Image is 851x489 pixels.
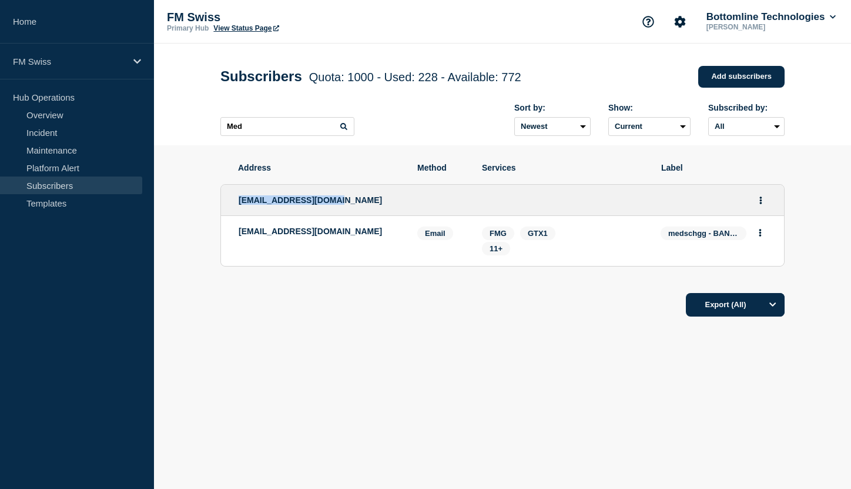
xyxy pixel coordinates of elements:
[13,56,126,66] p: FM Swiss
[167,24,209,32] p: Primary Hub
[490,244,502,253] span: 11+
[608,103,691,112] div: Show:
[661,227,746,240] span: medschgg - BANKMED
[220,117,354,136] input: Search subscribers
[417,163,464,172] span: Method
[753,224,768,242] button: Actions
[514,103,591,112] div: Sort by:
[528,229,548,238] span: GTX1
[698,66,785,88] a: Add subscribers
[238,163,400,172] span: Address
[167,11,402,24] p: FM Swiss
[490,229,507,238] span: FMG
[704,23,826,31] p: [PERSON_NAME]
[661,163,767,172] span: Label
[708,103,785,112] div: Subscribed by:
[220,68,521,85] h1: Subscribers
[686,293,785,317] button: Export (All)
[239,227,400,236] p: [EMAIL_ADDRESS][DOMAIN_NAME]
[309,71,521,84] span: Quota: 1000 - Used: 228 - Available: 772
[213,24,279,32] a: View Status Page
[608,117,691,136] select: Deleted
[514,117,591,136] select: Sort by
[417,227,453,240] span: Email
[668,9,692,34] button: Account settings
[704,11,838,23] button: Bottomline Technologies
[239,195,382,205] span: [EMAIL_ADDRESS][DOMAIN_NAME]
[708,117,785,136] select: Subscribed by
[482,163,644,172] span: Services
[636,9,661,34] button: Support
[753,191,768,209] button: Actions
[761,293,785,317] button: Options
